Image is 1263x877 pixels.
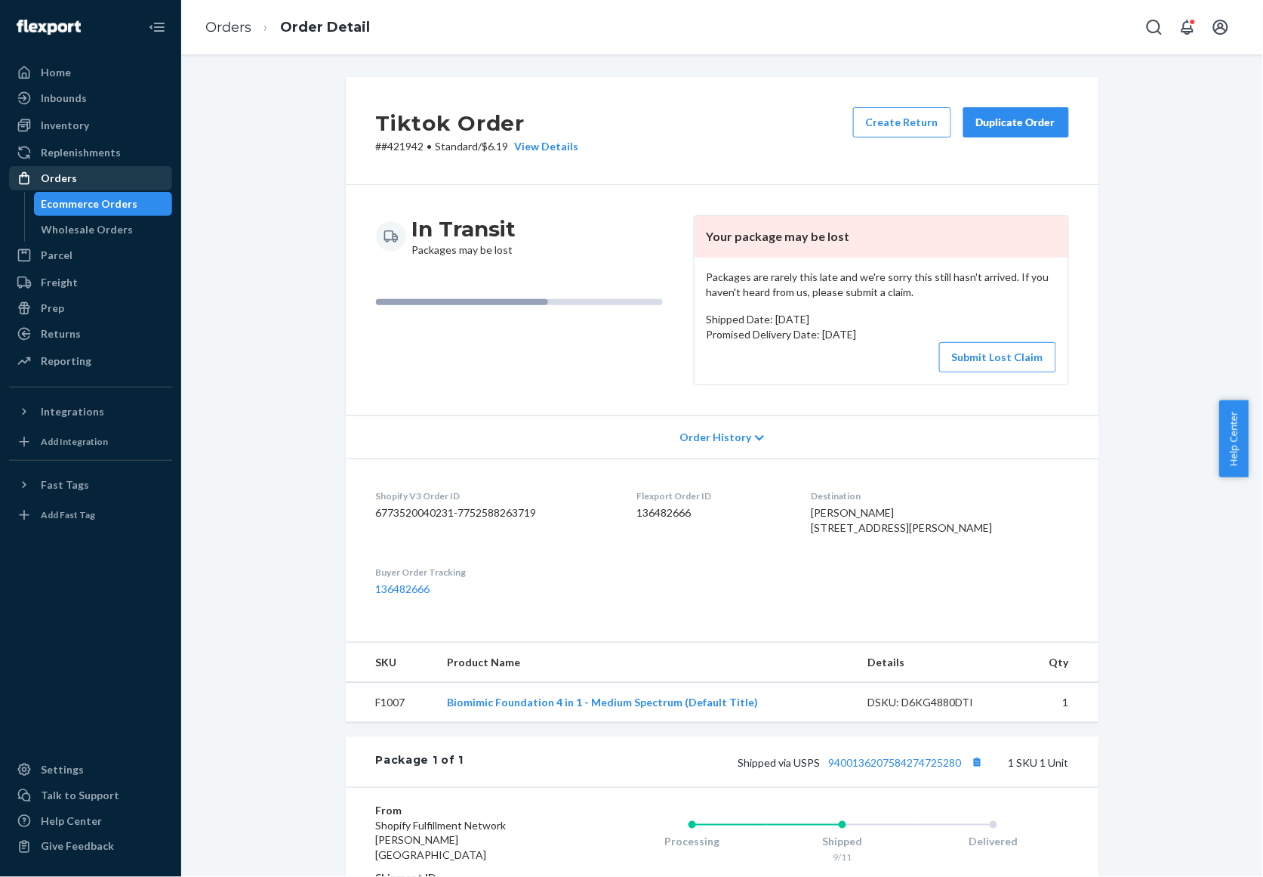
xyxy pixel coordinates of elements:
[9,296,172,320] a: Prep
[9,503,172,527] a: Add Fast Tag
[41,91,87,106] div: Inbounds
[738,756,987,769] span: Shipped via USPS
[707,270,1056,300] p: Packages are rarely this late and we're sorry this still hasn't arrived. If you haven't heard fro...
[853,107,951,137] button: Create Return
[812,506,993,534] span: [PERSON_NAME] [STREET_ADDRESS][PERSON_NAME]
[41,145,121,160] div: Replenishments
[142,12,172,42] button: Close Navigation
[34,218,173,242] a: Wholesale Orders
[41,435,108,448] div: Add Integration
[707,327,1056,342] p: Promised Delivery Date: [DATE]
[679,430,751,445] span: Order History
[636,505,787,520] dd: 136482666
[41,839,114,854] div: Give Feedback
[376,752,464,772] div: Package 1 of 1
[436,643,856,683] th: Product Name
[17,20,81,35] img: Flexport logo
[41,248,72,263] div: Parcel
[464,752,1068,772] div: 1 SKU 1 Unit
[9,400,172,424] button: Integrations
[346,643,436,683] th: SKU
[9,86,172,110] a: Inbounds
[41,354,91,369] div: Reporting
[9,322,172,346] a: Returns
[9,243,172,267] a: Parcel
[42,222,134,237] div: Wholesale Orders
[376,582,430,595] a: 136482666
[968,752,987,772] button: Copy tracking number
[1172,12,1203,42] button: Open notifications
[41,301,64,316] div: Prep
[41,404,104,419] div: Integrations
[855,643,1021,683] th: Details
[41,118,89,133] div: Inventory
[376,489,613,502] dt: Shopify V3 Order ID
[34,192,173,216] a: Ecommerce Orders
[695,216,1068,258] header: Your package may be lost
[9,473,172,497] button: Fast Tags
[376,819,507,862] span: Shopify Fulfillment Network [PERSON_NAME][GEOGRAPHIC_DATA]
[376,107,579,139] h2: Tiktok Order
[1219,400,1249,477] button: Help Center
[9,835,172,859] button: Give Feedback
[1021,683,1099,723] td: 1
[939,342,1056,372] button: Submit Lost Claim
[41,762,84,777] div: Settings
[617,835,768,850] div: Processing
[436,140,479,153] span: Standard
[346,683,436,723] td: F1007
[9,141,172,165] a: Replenishments
[9,349,172,373] a: Reporting
[412,215,516,242] h3: In Transit
[9,60,172,85] a: Home
[9,113,172,137] a: Inventory
[9,430,172,454] a: Add Integration
[1206,12,1236,42] button: Open account menu
[1021,643,1099,683] th: Qty
[9,809,172,833] a: Help Center
[963,107,1069,137] button: Duplicate Order
[193,5,382,50] ol: breadcrumbs
[707,312,1056,327] p: Shipped Date: [DATE]
[812,489,1069,502] dt: Destination
[41,65,71,80] div: Home
[41,814,102,829] div: Help Center
[509,139,579,154] button: View Details
[767,851,918,864] div: 9/11
[976,115,1056,130] div: Duplicate Order
[41,326,81,341] div: Returns
[41,508,95,521] div: Add Fast Tag
[41,477,89,493] div: Fast Tags
[376,505,613,520] dd: 6773520040231-7752588263719
[41,171,77,186] div: Orders
[767,835,918,850] div: Shipped
[412,215,516,258] div: Packages may be lost
[9,758,172,782] a: Settings
[448,696,759,709] a: Biomimic Foundation 4 in 1 - Medium Spectrum (Default Title)
[9,783,172,808] a: Talk to Support
[205,19,251,36] a: Orders
[376,566,613,579] dt: Buyer Order Tracking
[376,803,556,818] dt: From
[427,140,433,153] span: •
[41,275,78,290] div: Freight
[1139,12,1169,42] button: Open Search Box
[9,166,172,190] a: Orders
[280,19,370,36] a: Order Detail
[867,695,1009,710] div: DSKU: D6KG4880DTI
[376,139,579,154] p: # #421942 / $6.19
[636,489,787,502] dt: Flexport Order ID
[41,788,119,803] div: Talk to Support
[9,270,172,295] a: Freight
[829,756,962,769] a: 9400136207584274725280
[42,196,138,212] div: Ecommerce Orders
[918,835,1069,850] div: Delivered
